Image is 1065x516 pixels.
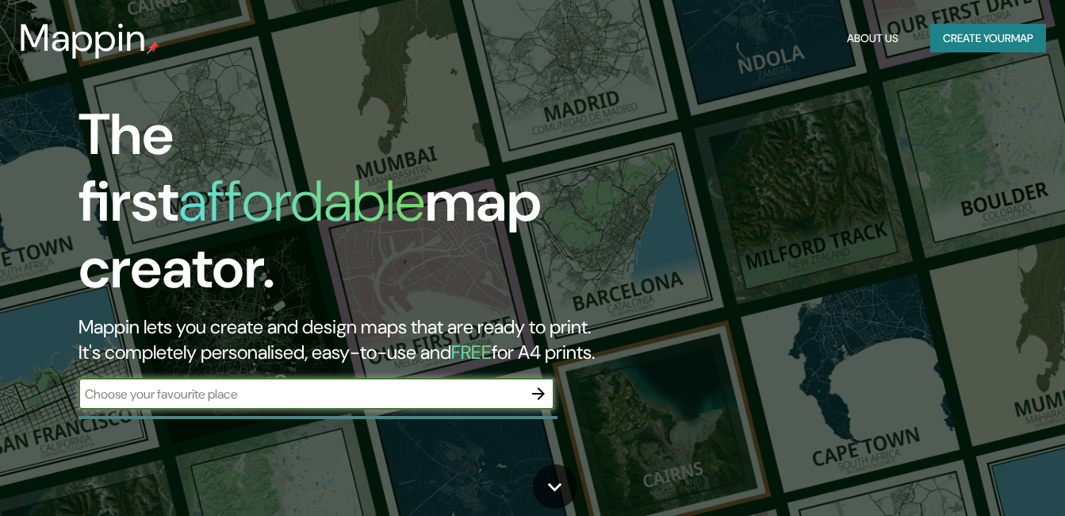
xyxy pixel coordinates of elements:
h1: affordable [178,164,425,238]
button: About Us [841,24,905,53]
h3: Mappin [19,16,147,60]
button: Create yourmap [930,24,1046,53]
h2: Mappin lets you create and design maps that are ready to print. It's completely personalised, eas... [79,314,611,365]
h5: FREE [451,340,492,364]
input: Choose your favourite place [79,385,523,403]
img: mappin-pin [147,41,159,54]
h1: The first map creator. [79,102,611,314]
